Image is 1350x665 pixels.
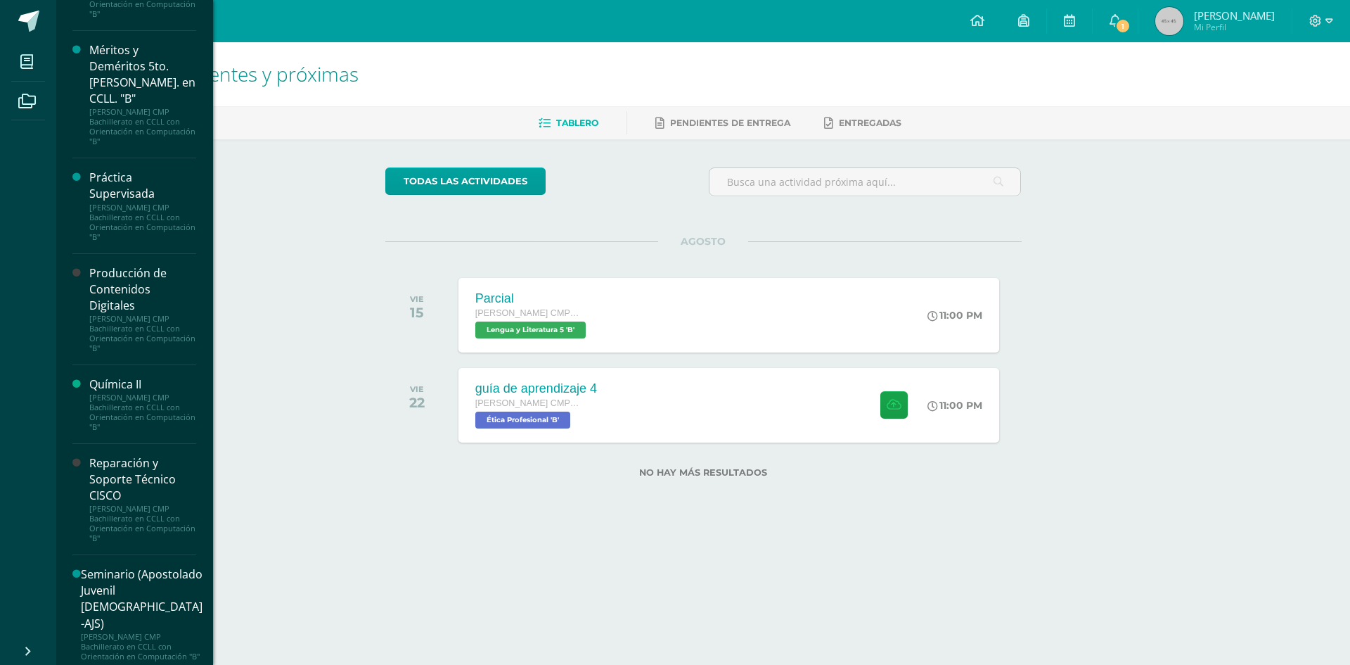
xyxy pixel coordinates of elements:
[410,294,424,304] div: VIE
[475,398,581,408] span: [PERSON_NAME] CMP Bachillerato en CCLL con Orientación en Computación
[927,309,982,322] div: 11:00 PM
[89,42,196,107] div: Méritos y Deméritos 5to. [PERSON_NAME]. en CCLL. "B"
[89,265,196,353] a: Producción de Contenidos Digitales[PERSON_NAME] CMP Bachillerato en CCLL con Orientación en Compu...
[1155,7,1183,35] img: 45x45
[89,393,196,432] div: [PERSON_NAME] CMP Bachillerato en CCLL con Orientación en Computación "B"
[81,632,202,661] div: [PERSON_NAME] CMP Bachillerato en CCLL con Orientación en Computación "B"
[824,112,901,134] a: Entregadas
[1194,21,1275,33] span: Mi Perfil
[89,170,196,202] div: Práctica Supervisada
[89,265,196,314] div: Producción de Contenidos Digitales
[89,42,196,146] a: Méritos y Deméritos 5to. [PERSON_NAME]. en CCLL. "B"[PERSON_NAME] CMP Bachillerato en CCLL con Or...
[475,291,589,306] div: Parcial
[385,167,546,195] a: todas las Actividades
[89,504,196,543] div: [PERSON_NAME] CMP Bachillerato en CCLL con Orientación en Computación "B"
[73,61,359,87] span: Actividades recientes y próximas
[1115,18,1131,34] span: 1
[539,112,598,134] a: Tablero
[1194,8,1275,23] span: [PERSON_NAME]
[410,304,424,321] div: 15
[655,112,790,134] a: Pendientes de entrega
[89,203,196,242] div: [PERSON_NAME] CMP Bachillerato en CCLL con Orientación en Computación "B"
[89,376,196,432] a: Química II[PERSON_NAME] CMP Bachillerato en CCLL con Orientación en Computación "B"
[670,118,790,128] span: Pendientes de entrega
[89,170,196,241] a: Práctica Supervisada[PERSON_NAME] CMP Bachillerato en CCLL con Orientación en Computación "B"
[709,168,1021,196] input: Busca una actividad próxima aquí...
[839,118,901,128] span: Entregadas
[927,399,982,412] div: 11:00 PM
[89,107,196,146] div: [PERSON_NAME] CMP Bachillerato en CCLL con Orientación en Computación "B"
[89,455,196,543] a: Reparación y Soporte Técnico CISCO[PERSON_NAME] CMP Bachillerato en CCLL con Orientación en Compu...
[409,394,425,411] div: 22
[89,455,196,504] div: Reparación y Soporte Técnico CISCO
[475,412,570,429] span: Ética Profesional 'B'
[89,376,196,393] div: Química II
[81,566,202,661] a: Seminario (Apostolado Juvenil [DEMOGRAPHIC_DATA] -AJS)[PERSON_NAME] CMP Bachillerato en CCLL con ...
[409,384,425,394] div: VIE
[89,314,196,353] div: [PERSON_NAME] CMP Bachillerato en CCLL con Orientación en Computación "B"
[385,467,1022,478] label: No hay más resultados
[556,118,598,128] span: Tablero
[658,235,748,248] span: AGOSTO
[81,566,202,631] div: Seminario (Apostolado Juvenil [DEMOGRAPHIC_DATA] -AJS)
[475,322,586,338] span: Lengua y Literatura 5 'B'
[475,308,581,318] span: [PERSON_NAME] CMP Bachillerato en CCLL con Orientación en Computación
[475,381,597,396] div: guía de aprendizaje 4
